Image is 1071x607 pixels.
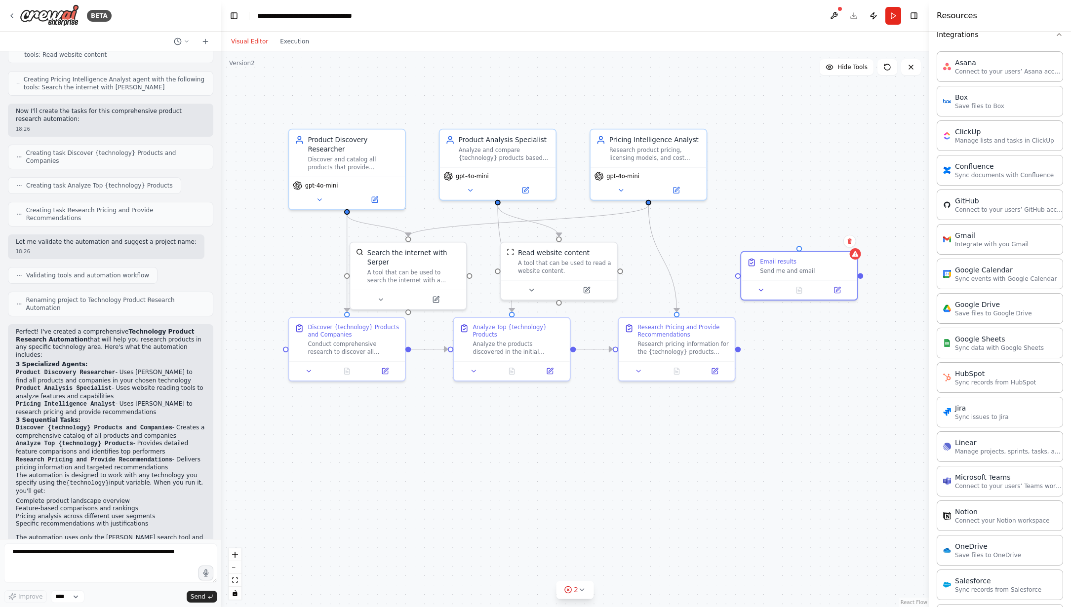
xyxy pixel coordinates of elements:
p: Sync documents with Confluence [955,171,1054,179]
span: Hide Tools [837,63,868,71]
div: Google Drive [955,300,1032,309]
strong: 3 Sequential Tasks: [16,417,80,423]
img: Google Sheets [943,339,951,347]
button: No output available [327,366,367,377]
span: Creating Pricing Intelligence Analyst agent with the following tools: Search the internet with [P... [24,76,205,91]
button: Open in side panel [534,366,566,377]
img: Salesforce [943,581,951,589]
button: Hide left sidebar [227,9,241,23]
img: HubSpot [943,374,951,381]
strong: Technology Product Research Automation [16,328,195,343]
nav: breadcrumb [257,11,368,21]
span: gpt-4o-mini [456,172,489,180]
div: Pricing Intelligence Analyst [609,135,701,145]
div: Product Discovery ResearcherDiscover and catalog all products that provide {technology} capabilit... [288,129,405,210]
img: Confluence [943,166,951,174]
button: fit view [229,574,241,587]
img: SerperDevTool [356,248,363,256]
p: Connect your Notion workspace [955,517,1050,525]
code: {technology} [66,480,109,487]
button: Open in side panel [409,294,463,305]
img: Linear [943,443,951,451]
button: Switch to previous chat [170,36,194,47]
div: Pricing Intelligence AnalystResearch product pricing, licensing models, and cost structures for {... [590,129,707,201]
p: Connect to your users’ GitHub accounts [955,206,1064,214]
img: OneDrive [943,546,951,554]
span: Renaming project to Technology Product Research Automation [26,296,205,312]
div: BETA [87,10,112,22]
span: gpt-4o-mini [606,172,639,180]
button: No output available [657,366,697,377]
span: Creating task Analyze Top {technology} Products [26,182,173,190]
div: Jira [955,403,1009,413]
button: Click to speak your automation idea [198,566,213,580]
div: Research Pricing and Provide Recommendations [637,324,729,339]
div: Google Calendar [955,265,1057,275]
div: ScrapeWebsiteToolRead website contentA tool that can be used to read a website content. [500,242,618,301]
div: Research product pricing, licensing models, and cost structures for {technology} solutions, and p... [609,147,701,162]
code: Product Discovery Researcher [16,369,116,376]
button: Open in side panel [348,194,401,205]
img: Asana [943,63,951,71]
img: Gmail [943,235,951,243]
li: Feature-based comparisons and rankings [16,505,205,513]
button: Open in side panel [369,366,401,377]
div: Product Analysis Specialist [459,135,550,145]
div: Analyze the products discovered in the initial research phase to identify the top performers base... [473,341,564,356]
button: Start a new chat [198,36,213,47]
h4: Resources [937,10,977,22]
img: Google Calendar [943,270,951,278]
div: Microsoft Teams [955,472,1064,482]
button: 2 [556,581,594,599]
div: Salesforce [955,576,1041,586]
button: Send [187,591,217,603]
button: Open in side panel [649,185,703,196]
p: Sync events with Google Calendar [955,275,1057,283]
div: Search the internet with Serper [367,248,461,267]
g: Edge from 5d61ae64-f0f5-451d-9305-b6b9a24cdd5f to 6e673b2f-ea46-4cdf-b19b-1ba825065694 [342,215,352,312]
p: Now I'll create the tasks for this comprehensive product research automation: [16,108,205,123]
div: A tool that can be used to read a website content. [518,260,611,275]
p: Sync issues to Jira [955,413,1009,421]
li: - Uses [PERSON_NAME] to find all products and companies in your chosen technology [16,369,205,384]
div: Analyze Top {technology} ProductsAnalyze the products discovered in the initial research phase to... [453,317,570,381]
img: Notion [943,512,951,520]
button: zoom in [229,548,241,561]
p: Sync data with Google Sheets [955,344,1044,352]
div: Discover {technology} Products and CompaniesConduct comprehensive research to discover all produc... [288,317,405,381]
li: - Provides detailed feature comparisons and identifies top performers [16,440,205,455]
div: OneDrive [955,541,1021,551]
div: React Flow controls [229,548,241,600]
code: Discover {technology} Products and Companies [16,424,172,431]
button: Integrations [937,22,1063,47]
div: Product Analysis SpecialistAnalyze and compare {technology} products based on capabilities, featu... [439,129,556,201]
g: Edge from 1e23d66e-a107-436a-aa63-40f9e90e1ad0 to beff42aa-9dda-4405-b12f-d122f0900933 [493,205,563,236]
p: The automation uses only the [PERSON_NAME] search tool and website reading capabilities as reques... [16,534,205,565]
button: zoom out [229,561,241,574]
div: ClickUp [955,127,1054,137]
div: Version 2 [229,59,255,67]
span: gpt-4o-mini [305,182,338,189]
div: Research Pricing and Provide RecommendationsResearch pricing information for the {technology} pro... [618,317,735,381]
li: Specific recommendations with justifications [16,520,205,528]
div: Analyze and compare {technology} products based on capabilities, features, and performance to ide... [459,147,550,162]
p: The automation is designed to work with any technology you specify using the input variable. When... [16,472,205,495]
g: Edge from afac5782-aa71-44ff-b3ff-f8f8d40a6073 to 21941c2b-baf6-4126-9485-d3343ab0a134 [644,205,681,312]
button: Improve [4,590,47,603]
li: - Delivers pricing information and targeted recommendations [16,456,205,472]
div: Linear [955,438,1064,448]
p: Manage projects, sprints, tasks, and bug tracking in Linear [955,448,1064,455]
button: Execution [274,36,315,47]
span: Creating Product Analysis Specialist agent with the following tools: Read website content [24,43,205,59]
div: SerperDevToolSearch the internet with SerperA tool that can be used to search the internet with a... [349,242,467,310]
span: Creating task Research Pricing and Provide Recommendations [26,206,205,222]
img: Microsoft Teams [943,477,951,485]
li: Pricing analysis across different user segments [16,513,205,521]
button: No output available [492,366,532,377]
button: Hide Tools [820,59,873,75]
g: Edge from 880bd274-3474-4a09-a878-8fad9e926128 to 21941c2b-baf6-4126-9485-d3343ab0a134 [576,344,612,354]
p: Integrate with you Gmail [955,240,1029,248]
div: Email resultsSend me and email [740,251,858,301]
div: Product Discovery Researcher [308,135,399,154]
g: Edge from afac5782-aa71-44ff-b3ff-f8f8d40a6073 to afb0d153-9203-46b5-b9a1-2f83daeefb3b [403,205,653,236]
